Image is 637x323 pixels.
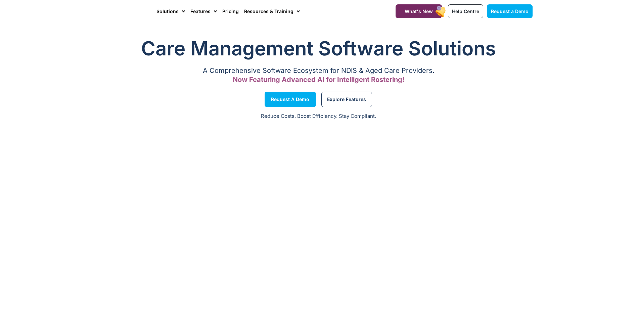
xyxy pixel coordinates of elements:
a: What's New [396,4,442,18]
a: Explore Features [321,92,372,107]
span: Now Featuring Advanced AI for Intelligent Rostering! [233,76,405,84]
span: Explore Features [327,98,366,101]
span: Request a Demo [271,98,309,101]
p: Reduce Costs. Boost Efficiency. Stay Compliant. [4,112,633,120]
span: Help Centre [452,8,479,14]
img: CareMaster Logo [105,6,150,16]
h1: Care Management Software Solutions [105,35,533,62]
span: Request a Demo [491,8,529,14]
a: Request a Demo [265,92,316,107]
span: What's New [405,8,433,14]
a: Help Centre [448,4,483,18]
a: Request a Demo [487,4,533,18]
p: A Comprehensive Software Ecosystem for NDIS & Aged Care Providers. [105,68,533,73]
